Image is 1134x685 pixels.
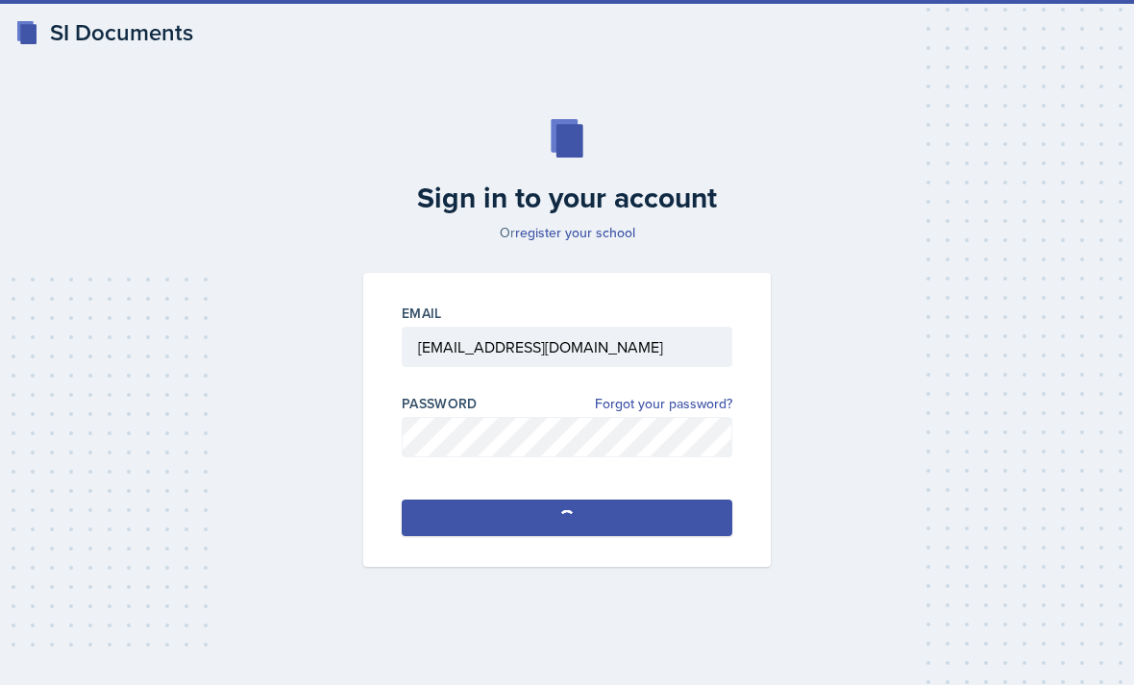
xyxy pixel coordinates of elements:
[402,327,732,367] input: Email
[15,15,193,50] a: SI Documents
[402,304,442,323] label: Email
[595,394,732,414] a: Forgot your password?
[352,223,782,242] p: Or
[352,181,782,215] h2: Sign in to your account
[402,394,478,413] label: Password
[515,223,635,242] a: register your school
